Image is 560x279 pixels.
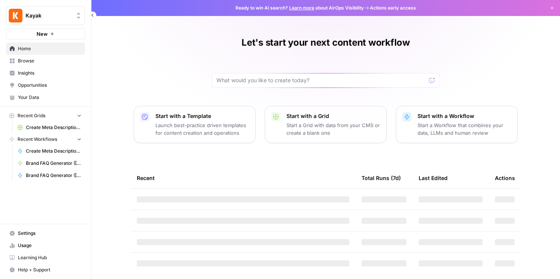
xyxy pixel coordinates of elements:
p: Start with a Workflow [418,112,511,120]
a: Insights [6,67,85,79]
span: Create Meta Description ([PERSON_NAME]) [26,148,82,155]
p: Start a Workflow that combines your data, LLMs and human review [418,121,511,137]
img: Kayak Logo [9,9,22,22]
p: Start with a Grid [286,112,380,120]
button: Recent Workflows [6,134,85,145]
button: Workspace: Kayak [6,6,85,25]
div: Actions [495,167,515,188]
a: Settings [6,227,85,239]
a: Browse [6,55,85,67]
span: Ready to win AI search? about AirOps Visibility [235,5,364,11]
button: Help + Support [6,264,85,276]
p: Launch best-practice driven templates for content creation and operations [155,121,249,137]
a: Create Meta Description ([PERSON_NAME]) [14,145,85,157]
div: Last Edited [419,167,448,188]
span: Help + Support [18,266,82,273]
button: Start with a GridStart a Grid with data from your CMS or create a blank one [265,106,387,143]
span: Actions early access [370,5,416,11]
p: Start a Grid with data from your CMS or create a blank one [286,121,380,137]
span: Brand FAQ Generator ([PERSON_NAME]) [26,160,82,167]
a: Learn more [289,5,314,11]
span: Recent Workflows [18,136,57,143]
a: Usage [6,239,85,252]
span: Usage [18,242,82,249]
button: Start with a TemplateLaunch best-practice driven templates for content creation and operations [134,106,256,143]
div: Recent [137,167,349,188]
span: New [37,30,48,38]
a: Brand FAQ Generator ([PERSON_NAME]) [14,169,85,182]
h1: Let's start your next content workflow [242,37,410,49]
span: Opportunities [18,82,82,89]
button: Start with a WorkflowStart a Workflow that combines your data, LLMs and human review [396,106,518,143]
a: Home [6,43,85,55]
a: Brand FAQ Generator ([PERSON_NAME]) [14,157,85,169]
span: Settings [18,230,82,237]
a: Learning Hub [6,252,85,264]
button: New [6,28,85,40]
span: Kayak [26,12,72,19]
span: Browse [18,57,82,64]
p: Start with a Template [155,112,249,120]
a: Opportunities [6,79,85,91]
span: Create Meta Description ([PERSON_NAME] [26,124,82,131]
span: Recent Grids [18,112,45,119]
span: Learning Hub [18,254,82,261]
span: Brand FAQ Generator ([PERSON_NAME]) [26,172,82,179]
input: What would you like to create today? [216,77,426,84]
span: Home [18,45,82,52]
a: Your Data [6,91,85,104]
span: Insights [18,70,82,77]
a: Create Meta Description ([PERSON_NAME] [14,121,85,134]
div: Total Runs (7d) [362,167,401,188]
span: Your Data [18,94,82,101]
button: Recent Grids [6,110,85,121]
